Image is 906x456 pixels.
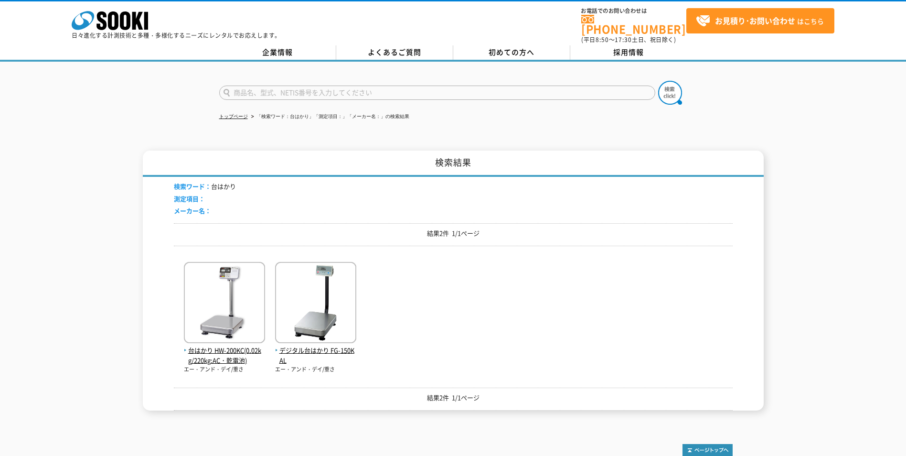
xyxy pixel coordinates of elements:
img: HW-200KC(0.02kg/220kg:AC・乾電池) [184,262,265,346]
p: 結果2件 1/1ページ [174,228,733,239]
span: メーカー名： [174,206,211,215]
a: お見積り･お問い合わせはこちら [686,8,834,33]
p: 結果2件 1/1ページ [174,393,733,403]
input: 商品名、型式、NETIS番号を入力してください [219,86,655,100]
span: 検索ワード： [174,182,211,191]
a: 台はかり HW-200KC(0.02kg/220kg:AC・乾電池) [184,336,265,365]
span: 測定項目： [174,194,205,203]
a: 企業情報 [219,45,336,60]
p: エー・アンド・デイ/重さ [184,366,265,374]
span: はこちら [696,14,824,28]
a: [PHONE_NUMBER] [581,15,686,34]
p: 日々進化する計測技術と多種・多様化するニーズにレンタルでお応えします。 [72,33,281,38]
strong: お見積り･お問い合わせ [715,15,795,26]
a: よくあるご質問 [336,45,453,60]
span: デジタル台はかり FG-150KAL [275,346,356,366]
span: (平日 ～ 土日、祝日除く) [581,35,676,44]
p: エー・アンド・デイ/重さ [275,366,356,374]
img: FG-150KAL [275,262,356,346]
li: 台はかり [174,182,236,192]
span: お電話でのお問い合わせは [581,8,686,14]
li: 「検索ワード：台はかり」「測定項目：」「メーカー名：」の検索結果 [249,112,409,122]
h1: 検索結果 [143,151,764,177]
a: 採用情報 [570,45,687,60]
span: 台はかり HW-200KC(0.02kg/220kg:AC・乾電池) [184,346,265,366]
a: トップページ [219,114,248,119]
span: 17:30 [615,35,632,44]
a: デジタル台はかり FG-150KAL [275,336,356,365]
span: 初めての方へ [489,47,534,57]
img: btn_search.png [658,81,682,105]
a: 初めての方へ [453,45,570,60]
span: 8:50 [596,35,609,44]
